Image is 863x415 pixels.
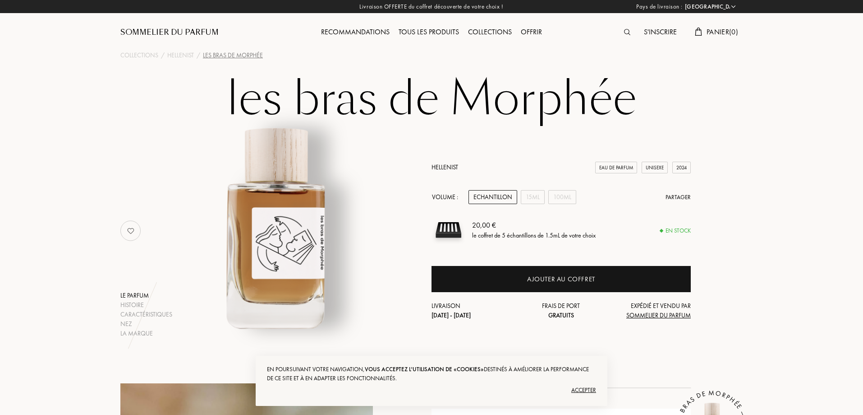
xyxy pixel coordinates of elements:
div: Le parfum [120,291,172,300]
a: Collections [464,27,516,37]
a: Collections [120,51,158,60]
div: 2024 [672,162,691,174]
div: Collections [464,27,516,38]
div: Partager [666,193,691,202]
div: S'inscrire [639,27,681,38]
div: / [161,51,165,60]
div: Caractéristiques [120,310,172,319]
a: Recommandations [317,27,394,37]
a: Offrir [516,27,546,37]
div: Recommandations [317,27,394,38]
div: 20,00 € [472,220,596,231]
div: Echantillon [468,190,517,204]
div: Unisexe [642,162,668,174]
div: Expédié et vendu par [604,301,691,320]
span: Gratuits [548,311,574,319]
img: les bras de Morphée Hellenist [165,115,388,338]
div: Histoire [120,300,172,310]
a: Hellenist [167,51,194,60]
div: Livraison [431,301,518,320]
div: Accepter [267,383,596,397]
a: S'inscrire [639,27,681,37]
img: search_icn.svg [624,29,630,35]
span: Sommelier du Parfum [626,311,691,319]
a: Sommelier du Parfum [120,27,219,38]
span: Panier ( 0 ) [707,27,738,37]
img: sample box [431,213,465,247]
div: En poursuivant votre navigation, destinés à améliorer la performance de ce site et à en adapter l... [267,365,596,383]
div: le coffret de 5 échantillons de 1.5mL de votre choix [472,231,596,240]
a: Tous les produits [394,27,464,37]
div: 15mL [521,190,545,204]
a: Hellenist [431,163,458,171]
span: Pays de livraison : [636,2,683,11]
div: / [197,51,200,60]
div: Offrir [516,27,546,38]
div: les bras de Morphée [203,51,263,60]
div: La marque [120,329,172,338]
div: Ajouter au coffret [527,274,595,284]
div: Frais de port [518,301,605,320]
span: vous acceptez l'utilisation de «cookies» [365,365,484,373]
span: [DATE] - [DATE] [431,311,471,319]
div: Nez [120,319,172,329]
img: no_like_p.png [122,222,140,240]
div: Tous les produits [394,27,464,38]
div: En stock [660,226,691,235]
div: Eau de Parfum [595,162,637,174]
img: cart.svg [695,28,702,36]
div: Volume : [431,190,463,204]
div: 100mL [548,190,576,204]
h1: les bras de Morphée [206,74,657,124]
